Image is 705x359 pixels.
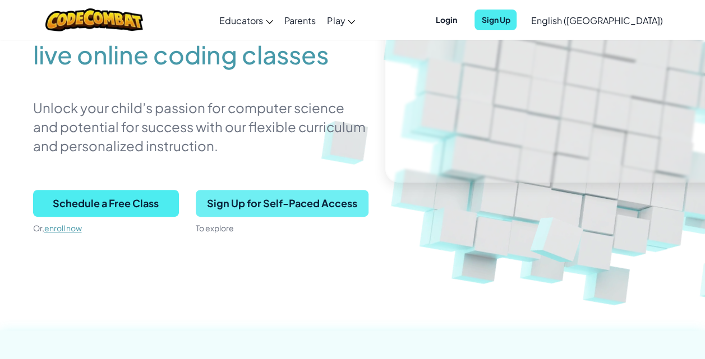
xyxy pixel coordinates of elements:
span: Or, [33,223,44,233]
span: Play [327,15,345,26]
img: Overlap cubes [509,185,611,285]
a: English ([GEOGRAPHIC_DATA]) [525,5,668,35]
a: Play [321,5,361,35]
a: enroll now [44,223,82,233]
p: Unlock your child’s passion for computer science and potential for success with our flexible curr... [33,98,368,155]
button: Sign Up for Self-Paced Access [196,190,368,217]
span: Educators [219,15,263,26]
a: Parents [279,5,321,35]
span: To explore [196,223,234,233]
button: Sign Up [474,10,517,30]
button: Schedule a Free Class [33,190,179,217]
a: Educators [214,5,279,35]
span: live online coding classes [33,39,329,70]
img: CodeCombat logo [45,8,144,31]
button: Login [428,10,463,30]
span: English ([GEOGRAPHIC_DATA]) [531,15,662,26]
